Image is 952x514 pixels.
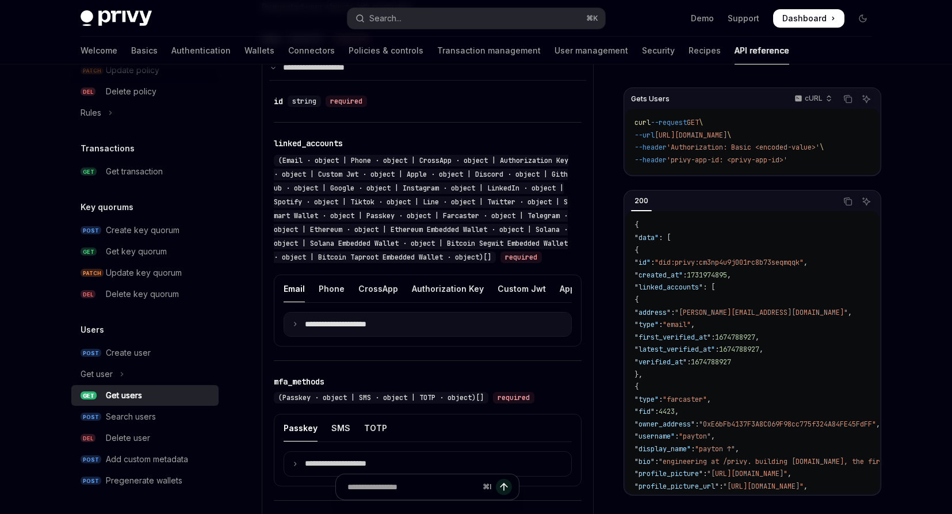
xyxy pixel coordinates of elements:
[634,271,683,280] span: "created_at"
[274,138,343,149] div: linked_accounts
[859,92,874,106] button: Ask AI
[71,81,219,102] a: DELDelete policy
[106,410,156,424] div: Search users
[634,143,667,152] span: --header
[634,258,651,267] span: "id"
[859,194,874,209] button: Ask AI
[284,275,305,302] div: Email
[711,333,715,342] span: :
[81,455,101,464] span: POST
[687,118,699,127] span: GET
[71,428,219,448] a: DELDelete user
[71,262,219,283] a: PATCHUpdate key quorum
[691,444,695,454] span: :
[81,248,97,256] span: GET
[106,452,188,466] div: Add custom metadata
[71,470,219,491] a: POSTPregenerate wallets
[284,414,318,441] div: Passkey
[634,395,659,404] span: "type"
[347,8,605,29] button: Open search
[106,165,163,178] div: Get transaction
[689,37,721,64] a: Recipes
[634,295,639,304] span: {
[691,320,695,329] span: ,
[695,420,699,429] span: :
[171,37,231,64] a: Authentication
[667,143,820,152] span: 'Authorization: Basic <encoded-value>'
[634,333,711,342] span: "first_verified_at"
[675,407,679,416] span: ,
[71,102,219,123] button: Toggle Rules section
[634,246,639,255] span: {
[81,106,101,120] div: Rules
[555,37,628,64] a: User management
[634,457,655,466] span: "bio"
[759,345,763,354] span: ,
[71,364,219,384] button: Toggle Get user section
[71,385,219,406] a: GETGet users
[631,194,652,208] div: 200
[106,266,182,280] div: Update key quorum
[496,479,512,495] button: Send message
[106,346,151,360] div: Create user
[81,269,104,277] span: PATCH
[71,449,219,470] a: POSTAdd custom metadata
[349,37,423,64] a: Policies & controls
[787,469,792,478] span: ,
[634,382,639,391] span: {
[675,432,679,441] span: :
[634,233,659,242] span: "data"
[719,482,723,491] span: :
[81,349,101,357] span: POST
[683,271,687,280] span: :
[347,474,478,500] input: Ask a question...
[288,37,335,64] a: Connectors
[412,275,484,302] div: Authorization Key
[703,283,715,292] span: : [
[81,87,95,96] span: DEL
[81,10,152,26] img: dark logo
[804,258,808,267] span: ,
[106,245,167,258] div: Get key quorum
[634,482,719,491] span: "profile_picture_url"
[278,393,484,402] span: (Passkey · object | SMS · object | TOTP · object)[]
[848,308,852,317] span: ,
[634,357,687,367] span: "verified_at"
[655,131,727,140] span: [URL][DOMAIN_NAME]
[695,444,735,454] span: "payton ↑"
[634,220,639,230] span: {
[659,233,671,242] span: : [
[687,271,727,280] span: 1731974895
[634,308,671,317] span: "address"
[81,323,104,337] h5: Users
[81,142,135,155] h5: Transactions
[687,357,691,367] span: :
[699,118,703,127] span: \
[634,320,659,329] span: "type"
[703,469,707,478] span: :
[655,407,659,416] span: :
[106,389,142,402] div: Get users
[131,37,158,64] a: Basics
[106,85,156,98] div: Delete policy
[498,275,546,302] div: Custom Jwt
[634,118,651,127] span: curl
[735,37,789,64] a: API reference
[71,406,219,427] a: POSTSearch users
[651,258,655,267] span: :
[634,469,703,478] span: "profile_picture"
[634,420,695,429] span: "owner_address"
[755,333,759,342] span: ,
[788,89,837,109] button: cURL
[560,275,583,302] div: Apple
[634,444,691,454] span: "display_name"
[820,143,824,152] span: \
[493,392,534,403] div: required
[804,482,808,491] span: ,
[655,457,659,466] span: :
[364,414,387,441] div: TOTP
[735,444,739,454] span: ,
[369,12,402,25] div: Search...
[840,194,855,209] button: Copy the contents from the code block
[642,37,675,64] a: Security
